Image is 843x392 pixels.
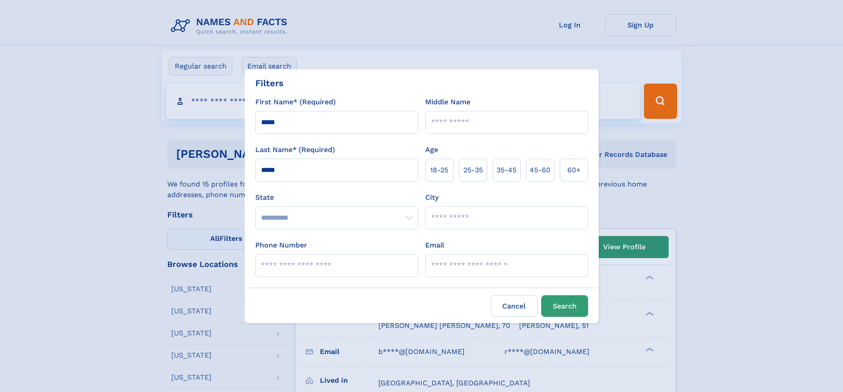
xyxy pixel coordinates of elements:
label: Cancel [491,295,538,317]
button: Search [541,295,588,317]
div: Filters [255,76,284,90]
span: 35‑45 [497,165,516,175]
span: 45‑60 [530,165,550,175]
label: Age [425,145,438,155]
label: City [425,192,439,203]
span: 25‑35 [463,165,483,175]
span: 60+ [567,165,581,175]
label: Last Name* (Required) [255,145,335,155]
span: 18‑25 [430,165,448,175]
label: Email [425,240,444,251]
label: Phone Number [255,240,307,251]
label: Middle Name [425,97,470,107]
label: State [255,192,418,203]
label: First Name* (Required) [255,97,336,107]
